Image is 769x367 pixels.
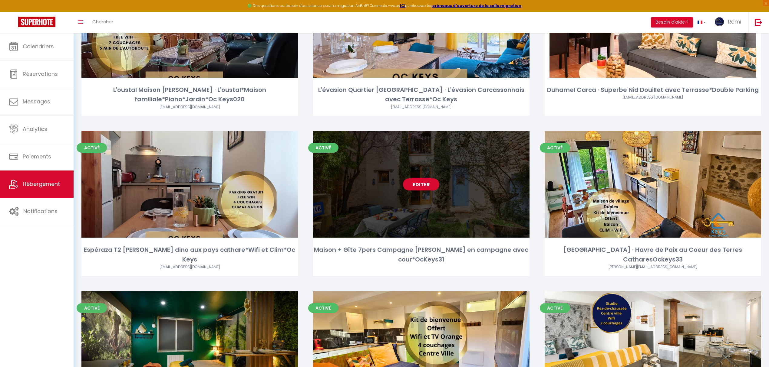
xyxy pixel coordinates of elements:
[77,143,107,153] span: Activé
[728,18,741,25] span: Rémi
[308,143,338,153] span: Activé
[313,85,530,104] div: L'évasion Quartier [GEOGRAPHIC_DATA] · L'évasion Carcassonnais avec Terrasse*Oc Keys
[92,18,113,25] span: Chercher
[432,3,521,8] a: créneaux d'ouverture de la salle migration
[755,18,762,26] img: logout
[540,143,570,153] span: Activé
[81,264,298,270] div: Airbnb
[23,70,58,78] span: Réservations
[403,178,439,190] a: Editer
[715,17,724,26] img: ...
[5,2,23,21] button: Ouvrir le widget de chat LiveChat
[23,180,60,188] span: Hébergement
[545,245,761,264] div: [GEOGRAPHIC_DATA] · Havre de Paix au Coeur des Terres CatharesOckeys33
[308,303,338,313] span: Activé
[81,104,298,110] div: Airbnb
[313,104,530,110] div: Airbnb
[23,98,50,105] span: Messages
[18,17,55,27] img: Super Booking
[545,85,761,95] div: Duhamel Carca · Superbe Nid Douillet avec Terrasse*Double Parking
[81,245,298,264] div: Espéraza T2 [PERSON_NAME] dino aux pays cathare*Wifi et Clim*Oc Keys
[540,303,570,313] span: Activé
[23,125,47,133] span: Analytics
[23,153,51,160] span: Paiements
[81,85,298,104] div: L'oustal Maison [PERSON_NAME] · L'oustal*Maison familiale*Piano*Jardin*Oc Keys020
[651,17,693,28] button: Besoin d'aide ?
[313,245,530,264] div: Maison + Gîte 7pers Campagne [PERSON_NAME] en campagne avec cour*OcKeys31
[23,207,58,215] span: Notifications
[23,43,54,50] span: Calendriers
[545,95,761,100] div: Airbnb
[77,303,107,313] span: Activé
[88,12,118,33] a: Chercher
[710,12,748,33] a: ... Rémi
[545,264,761,270] div: Airbnb
[400,3,405,8] a: ICI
